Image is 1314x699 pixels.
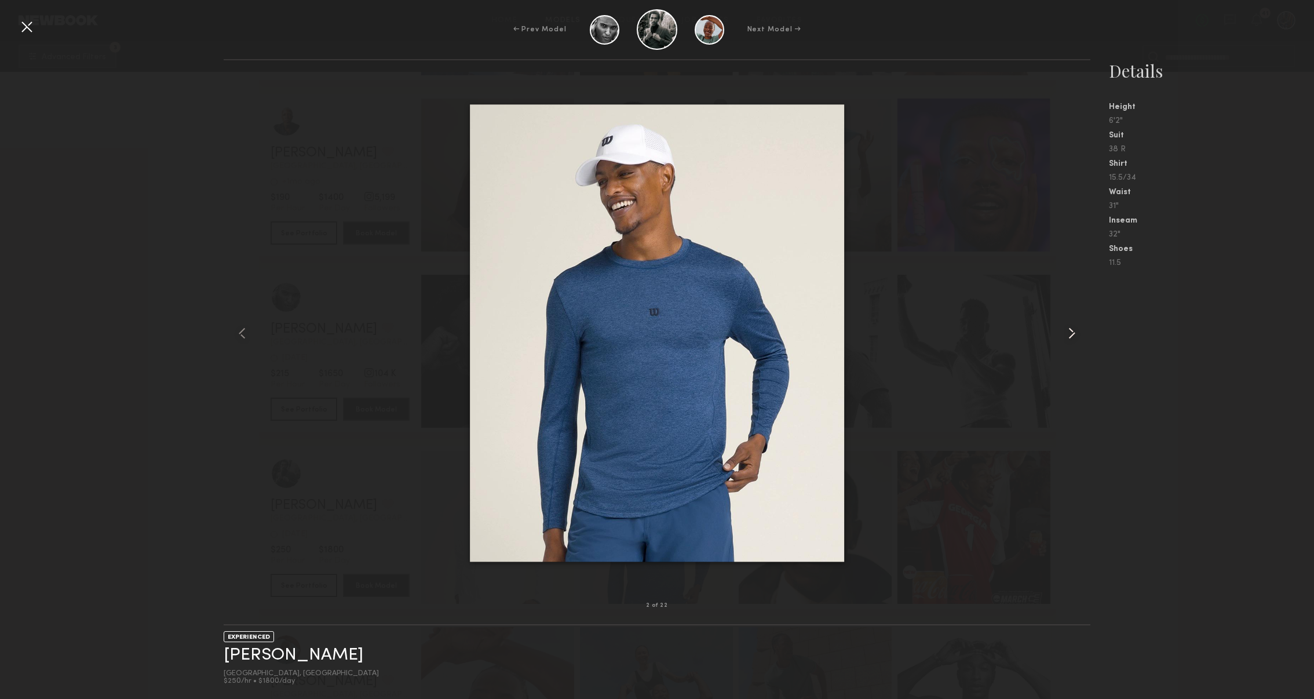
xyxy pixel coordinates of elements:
div: Shirt [1109,160,1314,168]
div: 6'2" [1109,117,1314,125]
div: 11.5 [1109,259,1314,267]
div: 32" [1109,231,1314,239]
div: 15.5/34 [1109,174,1314,182]
div: [GEOGRAPHIC_DATA], [GEOGRAPHIC_DATA] [224,670,379,678]
div: ← Prev Model [513,24,567,35]
div: Height [1109,103,1314,111]
div: Details [1109,59,1314,82]
div: 2 of 22 [646,603,667,609]
div: Suit [1109,132,1314,140]
div: 31" [1109,202,1314,210]
div: Shoes [1109,245,1314,253]
div: Inseam [1109,217,1314,225]
div: $250/hr • $1800/day [224,678,379,685]
div: EXPERIENCED [224,631,274,642]
a: [PERSON_NAME] [224,646,363,664]
div: Next Model → [747,24,801,35]
div: 38 R [1109,145,1314,154]
div: Waist [1109,188,1314,196]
